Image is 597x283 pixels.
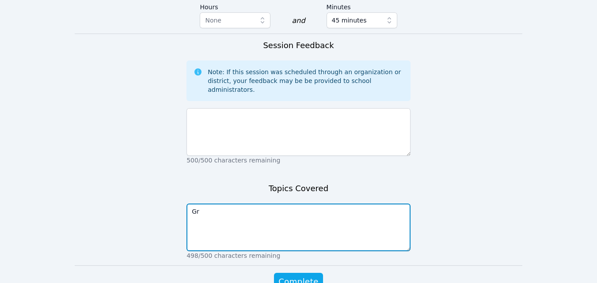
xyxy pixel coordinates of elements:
p: 498/500 characters remaining [186,251,411,260]
span: None [205,17,221,24]
textarea: Gr [186,204,411,251]
div: Note: If this session was scheduled through an organization or district, your feedback may be be ... [208,68,403,94]
h3: Session Feedback [263,39,334,52]
p: 500/500 characters remaining [186,156,411,165]
div: and [292,15,305,26]
h3: Topics Covered [269,182,328,195]
button: 45 minutes [327,12,397,28]
button: None [200,12,270,28]
span: 45 minutes [332,15,367,26]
